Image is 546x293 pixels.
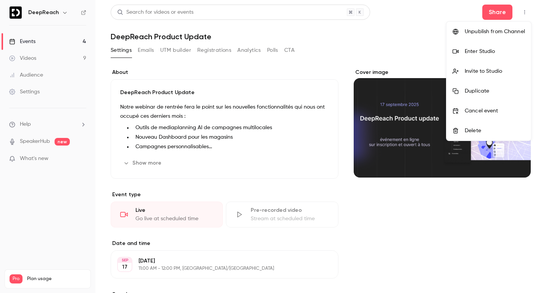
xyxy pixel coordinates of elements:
[465,28,525,35] div: Unpublish from Channel
[465,87,525,95] div: Duplicate
[465,67,525,75] div: Invite to Studio
[465,107,525,115] div: Cancel event
[465,127,525,134] div: Delete
[465,48,525,55] div: Enter Studio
